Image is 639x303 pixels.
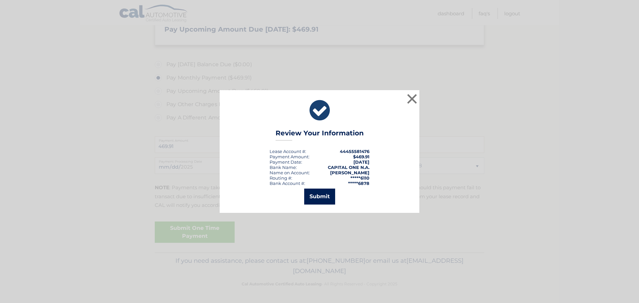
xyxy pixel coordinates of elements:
div: Payment Amount: [270,154,310,159]
div: Bank Name: [270,165,297,170]
span: Payment Date [270,159,301,165]
strong: [PERSON_NAME] [330,170,369,175]
button: Submit [304,189,335,205]
div: Name on Account: [270,170,310,175]
strong: 44455581476 [340,149,369,154]
strong: CAPITAL ONE N.A. [328,165,369,170]
span: [DATE] [353,159,369,165]
div: Bank Account #: [270,181,305,186]
div: Lease Account #: [270,149,306,154]
h3: Review Your Information [276,129,364,141]
div: : [270,159,302,165]
span: $469.91 [353,154,369,159]
button: × [405,92,419,105]
div: Routing #: [270,175,292,181]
